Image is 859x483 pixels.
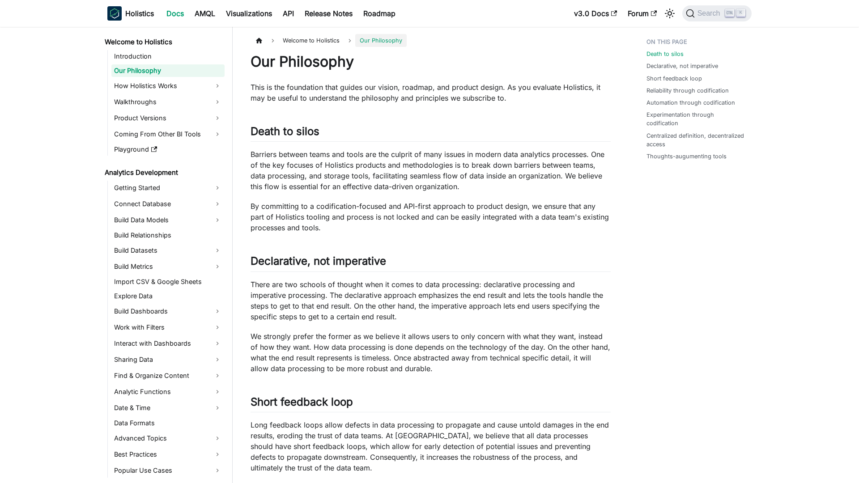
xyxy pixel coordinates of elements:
a: Build Dashboards [111,304,225,318]
a: HolisticsHolistics [107,6,154,21]
kbd: K [736,9,745,17]
a: Forum [622,6,662,21]
span: Search [695,9,726,17]
h1: Our Philosophy [251,53,611,71]
a: Our Philosophy [111,64,225,77]
a: Release Notes [299,6,358,21]
a: Product Versions [111,111,225,125]
a: Connect Database [111,197,225,211]
p: There are two schools of thought when it comes to data processing: declarative processing and imp... [251,279,611,322]
a: AMQL [189,6,221,21]
h2: Declarative, not imperative [251,254,611,271]
a: Reliability through codification [646,86,729,95]
a: Thoughts-augumenting tools [646,152,727,161]
a: Roadmap [358,6,401,21]
p: This is the foundation that guides our vision, roadmap, and product design. As you evaluate Holis... [251,82,611,103]
p: Barriers between teams and tools are the culprit of many issues in modern data analytics processe... [251,149,611,192]
a: Getting Started [111,181,225,195]
a: Short feedback loop [646,74,702,83]
h2: Short feedback loop [251,395,611,412]
a: Data Formats [111,417,225,429]
b: Holistics [125,8,154,19]
a: Playground [111,143,225,156]
a: Analytic Functions [111,385,225,399]
p: Long feedback loops allow defects in data processing to propagate and cause untold damages in the... [251,419,611,473]
button: Search (Ctrl+K) [682,5,752,21]
a: Introduction [111,50,225,63]
button: Switch between dark and light mode (currently light mode) [663,6,677,21]
img: Holistics [107,6,122,21]
a: Find & Organize Content [111,369,225,383]
a: Visualizations [221,6,277,21]
a: Explore Data [111,290,225,302]
a: Interact with Dashboards [111,336,225,351]
a: Analytics Development [102,166,225,179]
a: Experimentation through codification [646,110,746,127]
a: Build Data Models [111,213,225,227]
a: Build Datasets [111,243,225,258]
span: Welcome to Holistics [278,34,344,47]
a: Centralized definition, decentralized access [646,131,746,148]
span: Our Philosophy [355,34,407,47]
a: Welcome to Holistics [102,36,225,48]
a: Death to silos [646,50,684,58]
a: Home page [251,34,268,47]
a: Automation through codification [646,98,735,107]
a: API [277,6,299,21]
a: Coming From Other BI Tools [111,127,225,141]
a: Sharing Data [111,352,225,367]
a: Docs [161,6,189,21]
a: Build Relationships [111,229,225,241]
a: Date & Time [111,401,225,415]
a: Walkthroughs [111,95,225,109]
a: Best Practices [111,447,225,462]
nav: Breadcrumbs [251,34,611,47]
a: Declarative, not imperative [646,62,718,70]
a: How Holistics Works [111,79,225,93]
nav: Docs sidebar [98,27,233,483]
a: Import CSV & Google Sheets [111,275,225,288]
a: Popular Use Cases [111,463,225,478]
a: Work with Filters [111,320,225,335]
p: By committing to a codification-focused and API-first approach to product design, we ensure that ... [251,201,611,233]
a: v3.0 Docs [569,6,622,21]
a: Build Metrics [111,259,225,274]
h2: Death to silos [251,125,611,142]
p: We strongly prefer the former as we believe it allows users to only concern with what they want, ... [251,331,611,374]
a: Advanced Topics [111,431,225,445]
